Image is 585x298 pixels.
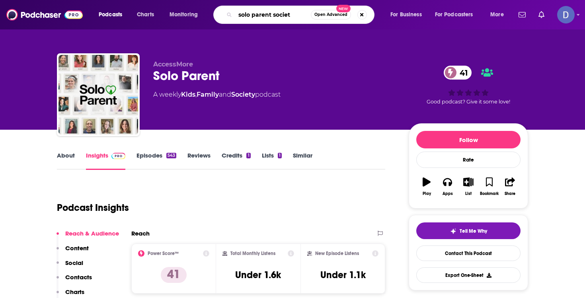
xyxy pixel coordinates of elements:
h2: Total Monthly Listens [230,251,275,256]
a: About [57,152,75,170]
div: Share [505,191,515,196]
button: Play [416,172,437,201]
a: Family [197,91,219,98]
a: Kids [181,91,195,98]
button: Social [57,259,83,274]
span: Good podcast? Give it some love! [427,99,510,105]
div: Play [423,191,431,196]
img: User Profile [557,6,575,23]
a: Contact This Podcast [416,245,521,261]
h2: Reach [131,230,150,237]
div: Apps [443,191,453,196]
button: Follow [416,131,521,148]
div: 543 [166,153,176,158]
span: and [219,91,231,98]
p: Contacts [65,273,92,281]
span: , [195,91,197,98]
div: A weekly podcast [153,90,281,99]
a: 41 [444,66,472,80]
h2: Power Score™ [148,251,179,256]
button: Share [500,172,521,201]
span: Monitoring [170,9,198,20]
a: Credits1 [222,152,250,170]
p: Social [65,259,83,267]
button: List [458,172,479,201]
span: Open Advanced [314,13,347,17]
a: Show notifications dropdown [515,8,529,21]
h3: Under 1.6k [235,269,281,281]
a: Charts [132,8,159,21]
div: Bookmark [480,191,499,196]
span: 41 [452,66,472,80]
button: Open AdvancedNew [311,10,351,19]
div: Rate [416,152,521,168]
a: Society [231,91,255,98]
span: New [336,5,351,12]
button: Show profile menu [557,6,575,23]
p: Charts [65,288,84,296]
button: open menu [164,8,208,21]
h2: New Episode Listens [315,251,359,256]
button: open menu [485,8,514,21]
div: Search podcasts, credits, & more... [221,6,382,24]
button: Contacts [57,273,92,288]
a: Show notifications dropdown [535,8,548,21]
span: More [490,9,504,20]
img: Solo Parent [58,55,138,134]
h3: Under 1.1k [320,269,366,281]
button: open menu [385,8,432,21]
button: Apps [437,172,458,201]
span: Tell Me Why [460,228,487,234]
a: Episodes543 [136,152,176,170]
a: Reviews [187,152,211,170]
a: InsightsPodchaser Pro [86,152,125,170]
button: Reach & Audience [57,230,119,244]
p: Content [65,244,89,252]
h1: Podcast Insights [57,202,129,214]
img: Podchaser Pro [111,153,125,159]
div: List [465,191,472,196]
p: 41 [161,267,187,283]
div: 41Good podcast? Give it some love! [409,60,528,110]
button: Bookmark [479,172,499,201]
span: Charts [137,9,154,20]
img: tell me why sparkle [450,228,456,234]
button: Content [57,244,89,259]
span: Logged in as dianawurster [557,6,575,23]
img: Podchaser - Follow, Share and Rate Podcasts [6,7,83,22]
span: Podcasts [99,9,122,20]
a: Similar [293,152,312,170]
button: Export One-Sheet [416,267,521,283]
span: AccessMore [153,60,193,68]
p: Reach & Audience [65,230,119,237]
div: 1 [278,153,282,158]
a: Lists1 [262,152,282,170]
button: open menu [430,8,485,21]
div: 1 [246,153,250,158]
span: For Podcasters [435,9,473,20]
span: For Business [390,9,422,20]
button: open menu [93,8,133,21]
button: tell me why sparkleTell Me Why [416,222,521,239]
input: Search podcasts, credits, & more... [235,8,311,21]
